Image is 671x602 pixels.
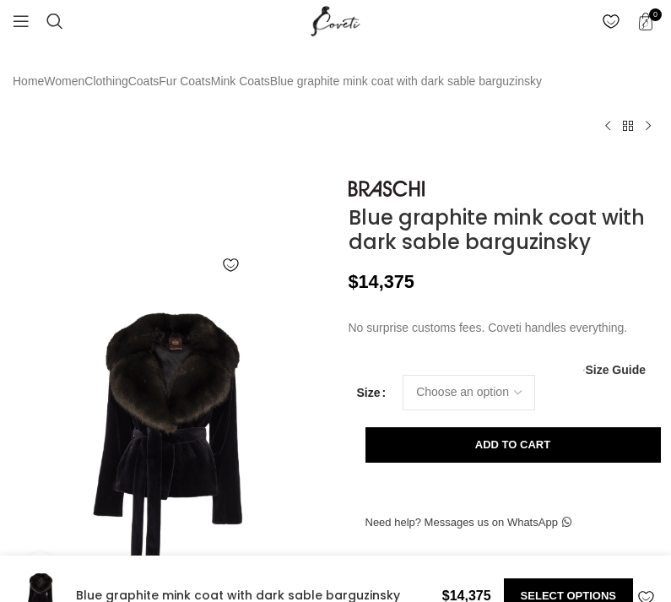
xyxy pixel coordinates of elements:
nav: Breadcrumb [13,72,542,90]
span: 0 [649,8,662,21]
h1: Blue graphite mink coat with dark sable barguzinsky [349,206,659,255]
label: Size [357,383,387,402]
a: Search [38,4,72,38]
div: My Wishlist [593,4,628,38]
a: Next product [638,116,658,136]
a: Women [44,72,84,90]
a: Mink Coats [211,72,270,90]
p: No surprise customs fees. Coveti handles everything. [349,318,659,337]
a: Coats [128,72,160,90]
img: BRASCHI [349,181,425,197]
span: $ [349,271,359,292]
a: Open mobile menu [4,4,38,38]
a: Fur Coats [159,72,210,90]
a: Home [13,72,44,90]
a: Site logo [307,14,364,27]
bdi: 14,375 [349,271,414,292]
a: Clothing [84,72,127,90]
a: Previous product [598,116,618,136]
a: 0 [628,4,663,38]
span: Blue graphite mink coat with dark sable barguzinsky [270,72,542,90]
button: Add to cart [365,427,661,463]
a: Need help? Messages us on WhatsApp [349,505,588,540]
